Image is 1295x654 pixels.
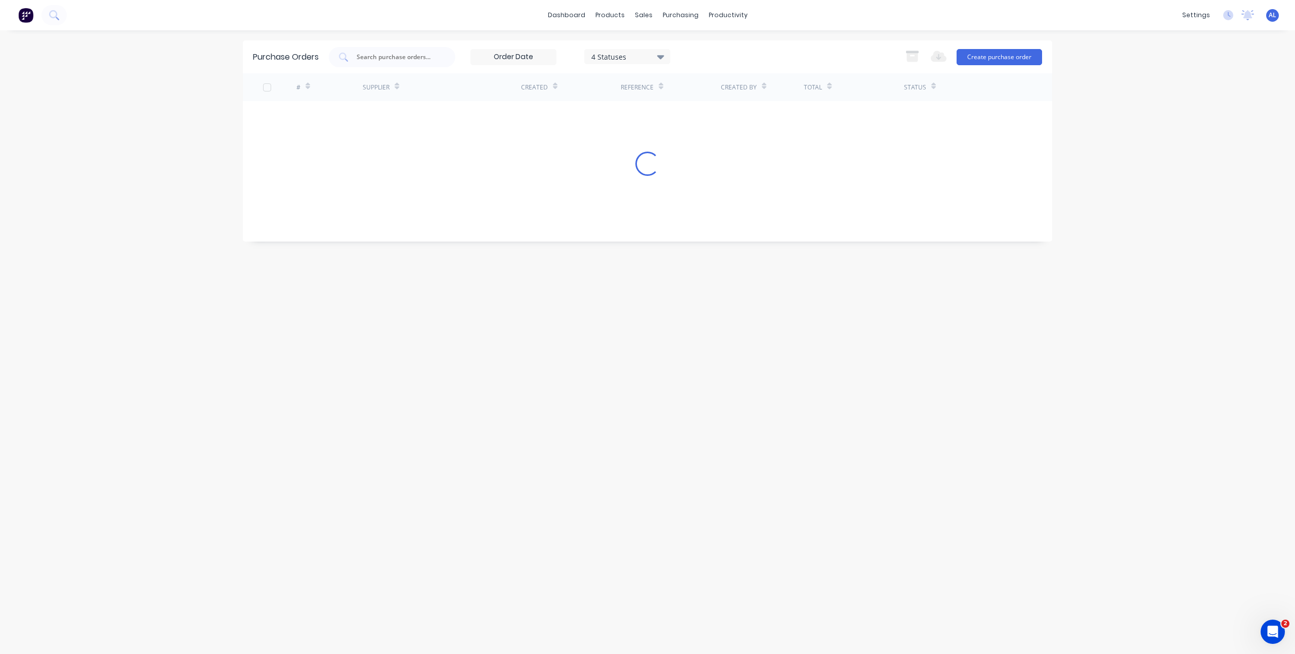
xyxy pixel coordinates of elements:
div: sales [630,8,658,23]
div: Created By [721,83,757,92]
div: productivity [704,8,753,23]
div: # [296,83,300,92]
div: Reference [621,83,654,92]
div: Supplier [363,83,390,92]
input: Search purchase orders... [356,52,440,62]
div: products [590,8,630,23]
input: Order Date [471,50,556,65]
span: AL [1269,11,1276,20]
div: Created [521,83,548,92]
div: Purchase Orders [253,51,319,63]
a: dashboard [543,8,590,23]
div: 4 Statuses [591,51,664,62]
button: Create purchase order [957,49,1042,65]
div: purchasing [658,8,704,23]
div: Status [904,83,926,92]
div: Total [804,83,822,92]
div: settings [1177,8,1215,23]
img: Factory [18,8,33,23]
iframe: Intercom live chat [1261,620,1285,644]
span: 2 [1281,620,1289,628]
